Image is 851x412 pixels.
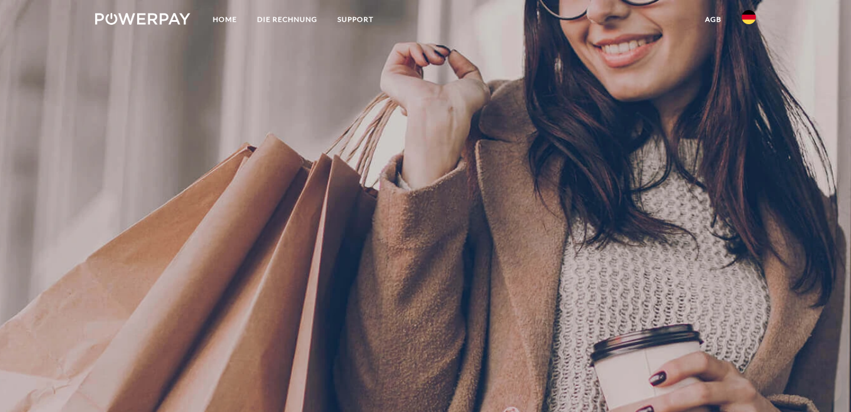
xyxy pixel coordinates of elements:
[327,9,384,30] a: SUPPORT
[695,9,732,30] a: agb
[247,9,327,30] a: DIE RECHNUNG
[804,365,842,403] iframe: Bouton de lancement de la fenêtre de messagerie
[203,9,247,30] a: Home
[95,13,190,25] img: logo-powerpay-white.svg
[742,10,756,24] img: de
